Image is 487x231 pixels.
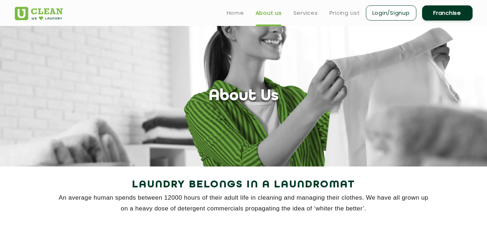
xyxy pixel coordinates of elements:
[15,7,63,20] img: UClean Laundry and Dry Cleaning
[366,5,416,21] a: Login/Signup
[422,5,473,21] a: Franchise
[15,176,473,194] h2: Laundry Belongs in a Laundromat
[227,9,244,17] a: Home
[209,87,279,106] h1: About Us
[256,9,282,17] a: About us
[293,9,318,17] a: Services
[15,192,473,214] p: An average human spends between 12000 hours of their adult life in cleaning and managing their cl...
[329,9,360,17] a: Pricing List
